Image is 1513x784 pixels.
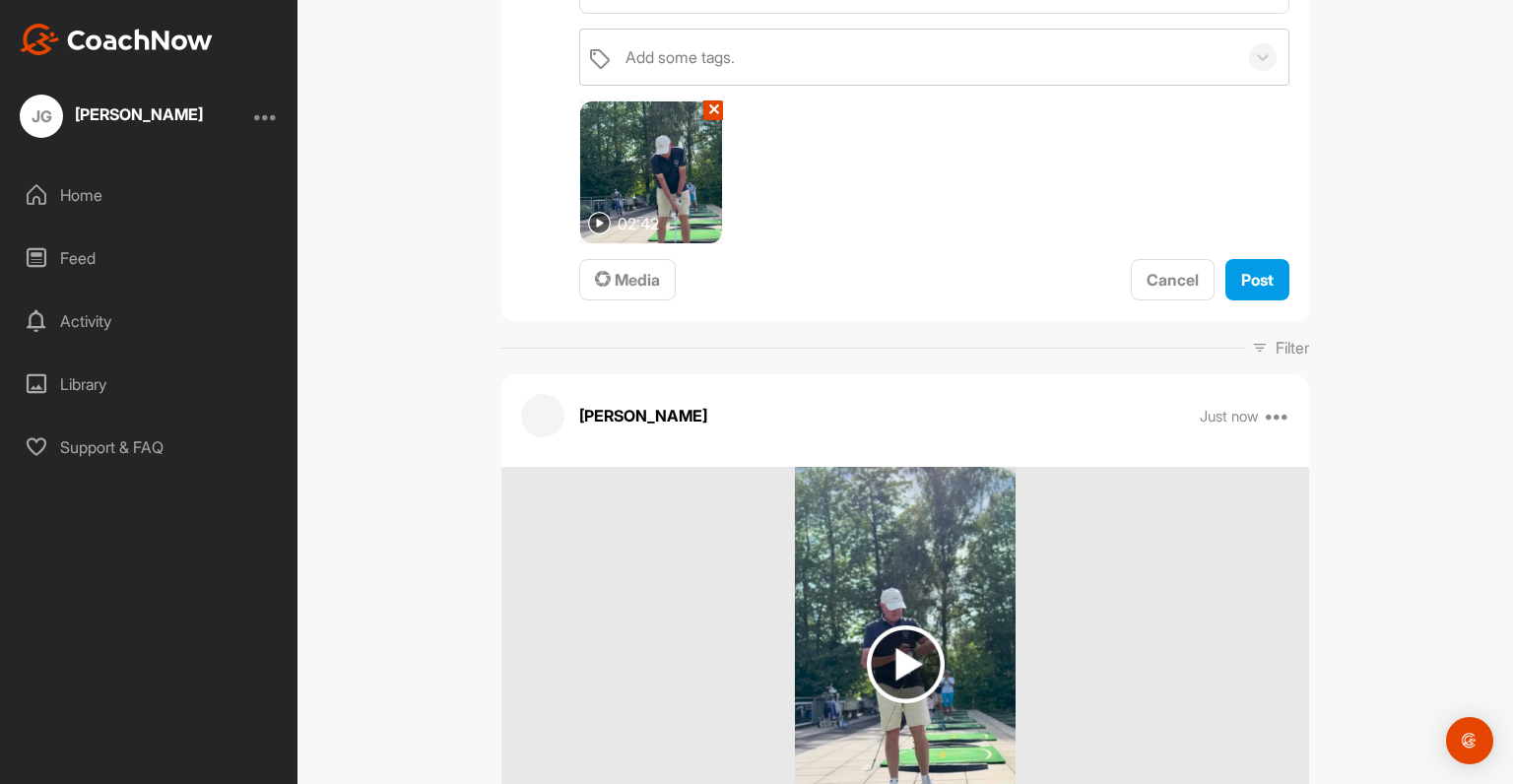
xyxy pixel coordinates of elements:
[1225,259,1289,301] button: Post
[11,233,289,283] div: Feed
[11,423,289,472] div: Support & FAQ
[618,212,659,235] p: 02:42
[20,95,63,138] div: JG
[11,170,289,220] div: Home
[11,296,289,346] div: Activity
[579,404,707,427] p: [PERSON_NAME]
[1147,270,1199,290] span: Cancel
[20,24,213,55] img: CoachNow
[1131,259,1215,301] button: Cancel
[75,106,203,122] div: [PERSON_NAME]
[579,259,676,301] button: Media
[1200,407,1259,426] p: Just now
[703,100,723,120] button: ✕
[1276,336,1309,359] p: Filter
[867,625,945,703] img: play
[1241,270,1274,290] span: Post
[1446,717,1493,764] div: Open Intercom Messenger
[11,359,289,409] div: Library
[580,101,722,243] img: thumbnail
[588,212,611,234] img: play
[595,270,660,290] span: Media
[625,45,735,69] div: Add some tags.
